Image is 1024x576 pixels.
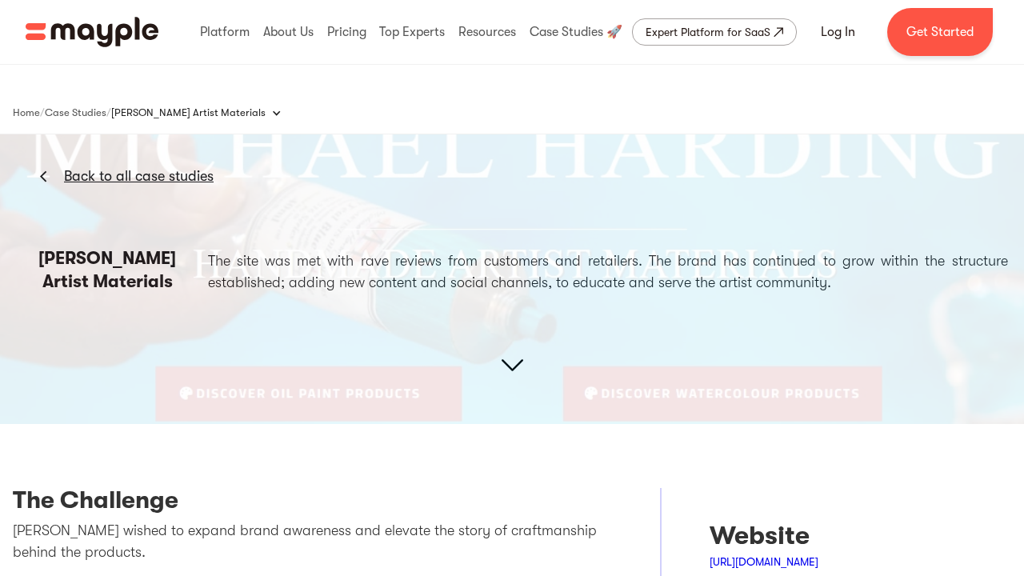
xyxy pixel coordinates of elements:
p: [PERSON_NAME] wished to expand brand awareness and elevate the story of craftmanship behind the p... [13,520,612,563]
a: Case Studies [45,103,106,122]
div: Top Experts [375,6,449,58]
img: Mayple logo [26,17,158,47]
div: Website [710,520,859,552]
a: Back to all case studies [64,166,214,186]
a: home [26,17,158,47]
div: / [106,105,111,121]
div: Platform [196,6,254,58]
a: Log In [802,13,874,51]
div: Expert Platform for SaaS [646,22,770,42]
h3: The Challenge [13,488,612,520]
div: [PERSON_NAME] Artist Materials [111,97,298,129]
div: Pricing [323,6,370,58]
a: [URL][DOMAIN_NAME] [710,555,818,568]
div: / [40,105,45,121]
a: Home [13,103,40,122]
a: Get Started [887,8,993,56]
div: Resources [454,6,520,58]
div: [PERSON_NAME] Artist Materials [111,105,266,121]
div: About Us [259,6,318,58]
a: Expert Platform for SaaS [632,18,797,46]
